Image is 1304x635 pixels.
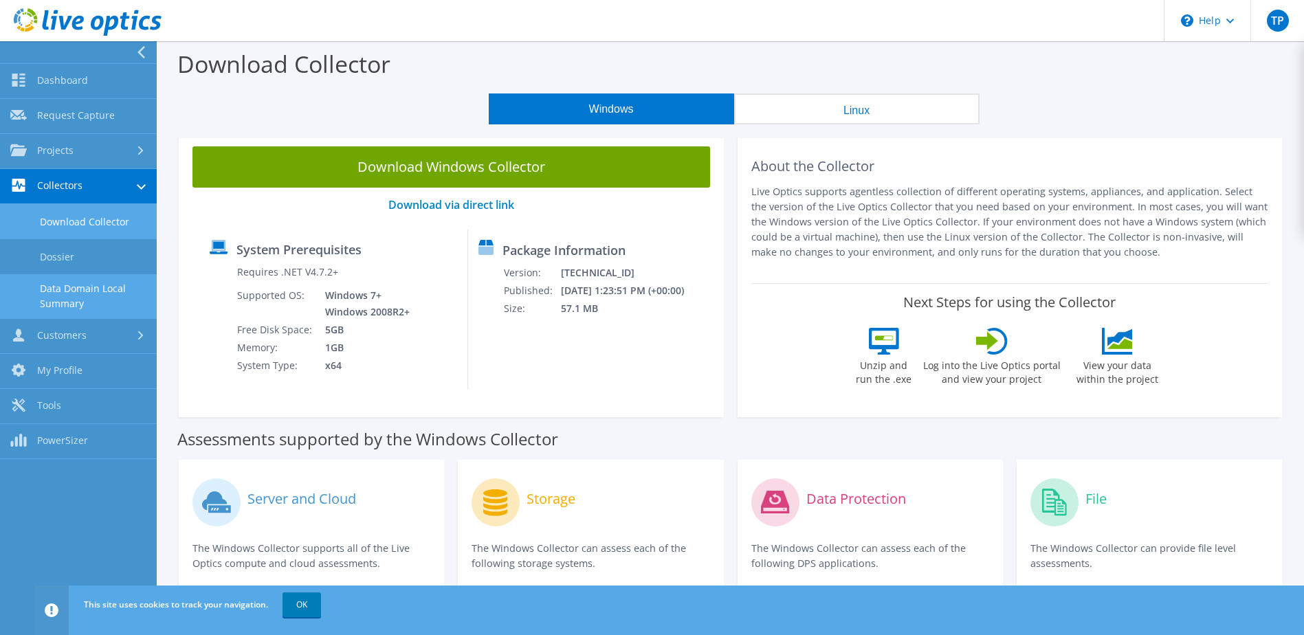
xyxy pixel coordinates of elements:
td: [DATE] 1:23:51 PM (+00:00) [560,282,703,300]
p: The Windows Collector can provide file level assessments. [1030,541,1268,571]
td: [TECHNICAL_ID] [560,264,703,282]
span: TP [1267,10,1289,32]
span: This site uses cookies to track your navigation. [84,599,268,610]
label: Data Protection [806,492,906,506]
a: Download via direct link [388,197,514,212]
label: Server and Cloud [247,492,356,506]
label: Unzip and run the .exe [852,355,916,386]
td: Published: [503,282,560,300]
svg: \n [1181,14,1193,27]
label: Download Collector [177,48,390,80]
label: Storage [527,492,575,506]
td: System Type: [236,357,315,375]
a: Download Windows Collector [192,146,710,188]
td: Supported OS: [236,287,315,321]
td: 5GB [315,321,412,339]
label: System Prerequisites [236,243,362,256]
button: Windows [489,93,734,124]
td: 57.1 MB [560,300,703,317]
p: The Windows Collector supports all of the Live Optics compute and cloud assessments. [192,541,430,571]
td: Free Disk Space: [236,321,315,339]
td: Version: [503,264,560,282]
a: OK [283,592,321,617]
label: Assessments supported by the Windows Collector [177,432,558,446]
td: Windows 7+ Windows 2008R2+ [315,287,412,321]
label: View your data within the project [1068,355,1167,386]
label: File [1085,492,1107,506]
td: Memory: [236,339,315,357]
p: The Windows Collector can assess each of the following DPS applications. [751,541,989,571]
p: Live Optics supports agentless collection of different operating systems, appliances, and applica... [751,184,1269,260]
td: 1GB [315,339,412,357]
label: Requires .NET V4.7.2+ [237,265,338,279]
td: x64 [315,357,412,375]
td: Size: [503,300,560,317]
label: Package Information [502,243,626,257]
button: Linux [734,93,980,124]
h2: About the Collector [751,158,1269,175]
p: The Windows Collector can assess each of the following storage systems. [472,541,709,571]
label: Next Steps for using the Collector [903,294,1116,311]
label: Log into the Live Optics portal and view your project [922,355,1061,386]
